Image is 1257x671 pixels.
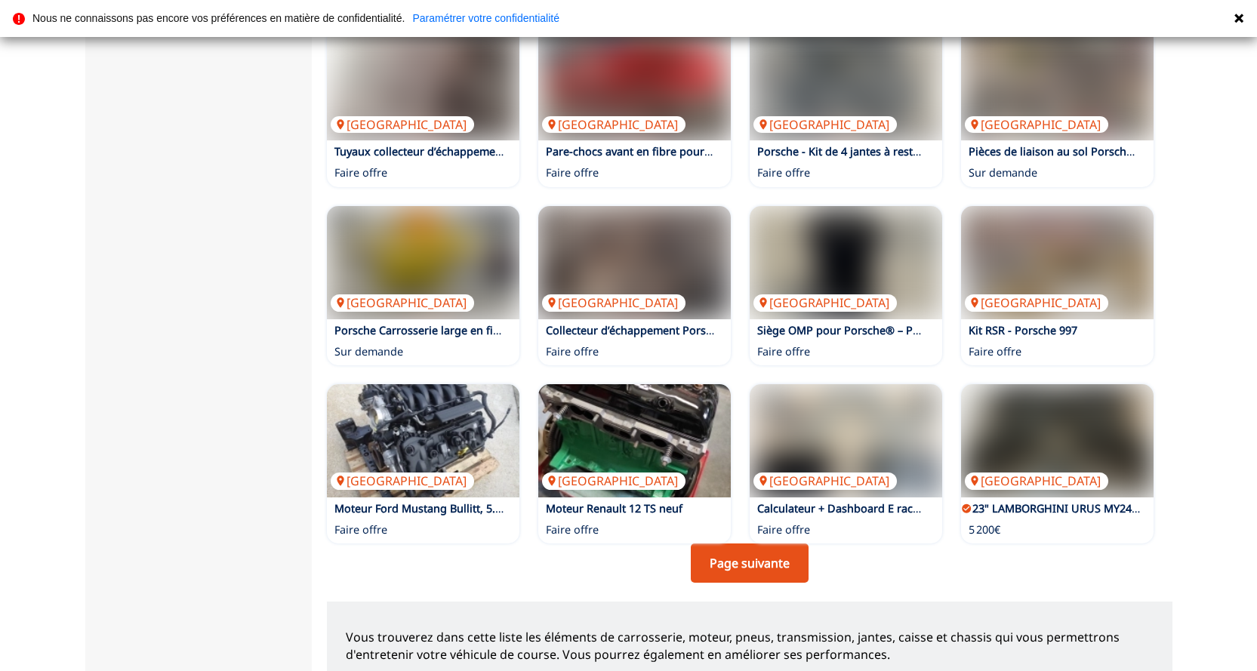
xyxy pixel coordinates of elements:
[546,165,599,180] p: Faire offre
[331,294,474,311] p: [GEOGRAPHIC_DATA]
[757,323,1113,337] a: Siège OMP pour Porsche® – Parfait pour usage piste ou restauration
[757,344,810,359] p: Faire offre
[334,144,732,159] a: Tuyaux collecteur d’échappement Porsche 996 GT3 R / RS / RSR & Carrera Cup
[546,522,599,537] p: Faire offre
[753,116,897,133] p: [GEOGRAPHIC_DATA]
[334,323,568,337] a: Porsche Carrosserie large en fibre – Style RSR
[961,384,1154,497] img: 23" LAMBORGHINI URUS MY24 taigete forged black wheels pirelli tyres genuine
[327,27,519,140] a: Tuyaux collecteur d’échappement Porsche 996 GT3 R / RS / RSR & Carrera Cup[GEOGRAPHIC_DATA]
[961,27,1154,140] img: Pièces de liaison au sol Porsche® 996 / 997 / 991 – GT3 / CUP / R / RSR
[327,27,519,140] img: Tuyaux collecteur d’échappement Porsche 996 GT3 R / RS / RSR & Carrera Cup
[538,206,731,319] img: Collecteur d’échappement Porsche 996 / 997 RSR – Plusieurs en stock !
[331,116,474,133] p: [GEOGRAPHIC_DATA]
[538,206,731,319] a: Collecteur d’échappement Porsche 996 / 997 RSR – Plusieurs en stock ![GEOGRAPHIC_DATA]
[546,344,599,359] p: Faire offre
[542,472,685,489] p: [GEOGRAPHIC_DATA]
[346,629,1154,663] p: Vous trouverez dans cette liste les éléments de carrosserie, moteur, pneus, transmission, jantes,...
[538,27,731,140] a: Pare-chocs avant en fibre pour Porsche® 964 CUP[GEOGRAPHIC_DATA]
[750,384,942,497] a: Calculateur + Dashboard E race Black[GEOGRAPHIC_DATA]
[969,165,1037,180] p: Sur demande
[757,165,810,180] p: Faire offre
[750,27,942,140] img: Porsche - Kit de 4 jantes à restaurer
[753,294,897,311] p: [GEOGRAPHIC_DATA]
[334,501,558,516] a: Moteur Ford Mustang Bullitt, 5.0l V8, 460 cv
[327,206,519,319] img: Porsche Carrosserie large en fibre – Style RSR
[546,144,804,159] a: Pare-chocs avant en fibre pour Porsche® 964 CUP
[331,472,474,489] p: [GEOGRAPHIC_DATA]
[334,522,387,537] p: Faire offre
[327,384,519,497] a: Moteur Ford Mustang Bullitt, 5.0l V8, 460 cv[GEOGRAPHIC_DATA]
[538,27,731,140] img: Pare-chocs avant en fibre pour Porsche® 964 CUP
[969,323,1077,337] a: Kit RSR - Porsche 997
[542,294,685,311] p: [GEOGRAPHIC_DATA]
[969,344,1021,359] p: Faire offre
[753,472,897,489] p: [GEOGRAPHIC_DATA]
[334,165,387,180] p: Faire offre
[412,13,559,23] a: Paramétrer votre confidentialité
[961,206,1154,319] a: Kit RSR - Porsche 997[GEOGRAPHIC_DATA]
[961,384,1154,497] a: 23" LAMBORGHINI URUS MY24 taigete forged black wheels pirelli tyres genuine[GEOGRAPHIC_DATA]
[961,27,1154,140] a: Pièces de liaison au sol Porsche® 996 / 997 / 991 – GT3 / CUP / R / RSR[GEOGRAPHIC_DATA]
[750,206,942,319] a: Siège OMP pour Porsche® – Parfait pour usage piste ou restauration[GEOGRAPHIC_DATA]
[750,206,942,319] img: Siège OMP pour Porsche® – Parfait pour usage piste ou restauration
[538,384,731,497] img: Moteur Renault 12 TS neuf
[334,344,403,359] p: Sur demande
[691,543,809,583] a: Page suivante
[546,323,907,337] a: Collecteur d’échappement Porsche 996 / 997 RSR – Plusieurs en stock !
[961,206,1154,319] img: Kit RSR - Porsche 997
[965,472,1108,489] p: [GEOGRAPHIC_DATA]
[32,13,405,23] p: Nous ne connaissons pas encore vos préférences en matière de confidentialité.
[969,522,1000,537] p: 5 200€
[757,144,941,159] a: Porsche - Kit de 4 jantes à restaurer
[965,294,1108,311] p: [GEOGRAPHIC_DATA]
[757,501,949,516] a: Calculateur + Dashboard E race Black
[757,522,810,537] p: Faire offre
[750,27,942,140] a: Porsche - Kit de 4 jantes à restaurer[GEOGRAPHIC_DATA]
[327,384,519,497] img: Moteur Ford Mustang Bullitt, 5.0l V8, 460 cv
[542,116,685,133] p: [GEOGRAPHIC_DATA]
[538,384,731,497] a: Moteur Renault 12 TS neuf[GEOGRAPHIC_DATA]
[750,384,942,497] img: Calculateur + Dashboard E race Black
[546,501,682,516] a: Moteur Renault 12 TS neuf
[327,206,519,319] a: Porsche Carrosserie large en fibre – Style RSR[GEOGRAPHIC_DATA]
[965,116,1108,133] p: [GEOGRAPHIC_DATA]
